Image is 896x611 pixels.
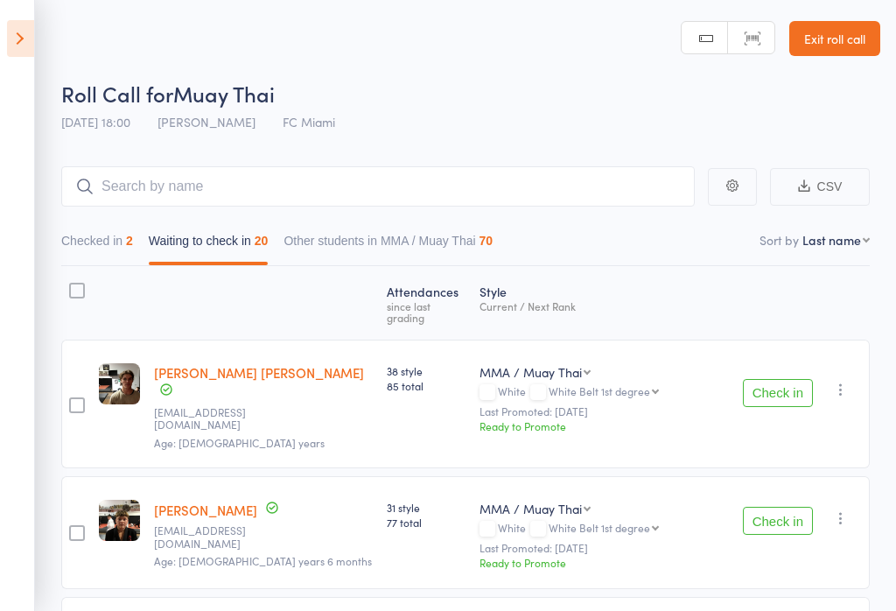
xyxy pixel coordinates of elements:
[126,234,133,248] div: 2
[479,500,582,517] div: MMA / Muay Thai
[283,113,335,130] span: FC Miami
[479,385,728,400] div: White
[154,363,364,382] a: [PERSON_NAME] [PERSON_NAME]
[549,522,650,533] div: White Belt 1st degree
[802,231,861,249] div: Last name
[743,379,813,407] button: Check in
[479,405,728,418] small: Last Promoted: [DATE]
[759,231,799,249] label: Sort by
[549,385,650,397] div: White Belt 1st degree
[479,234,493,248] div: 70
[154,435,325,450] span: Age: [DEMOGRAPHIC_DATA] years
[770,168,870,206] button: CSV
[387,363,465,378] span: 38 style
[99,363,140,404] img: image1719992657.png
[61,79,173,108] span: Roll Call for
[479,363,582,381] div: MMA / Muay Thai
[154,501,257,519] a: [PERSON_NAME]
[479,300,728,312] div: Current / Next Rank
[479,522,728,537] div: White
[149,225,269,265] button: Waiting to check in20
[61,225,133,265] button: Checked in2
[154,553,372,568] span: Age: [DEMOGRAPHIC_DATA] years 6 months
[743,507,813,535] button: Check in
[479,555,728,570] div: Ready to Promote
[255,234,269,248] div: 20
[61,113,130,130] span: [DATE] 18:00
[99,500,140,541] img: image1665559889.png
[789,21,880,56] a: Exit roll call
[479,542,728,554] small: Last Promoted: [DATE]
[387,500,465,515] span: 31 style
[387,300,465,323] div: since last grading
[380,274,472,332] div: Atten­dances
[472,274,735,332] div: Style
[157,113,255,130] span: [PERSON_NAME]
[61,166,695,207] input: Search by name
[387,378,465,393] span: 85 total
[283,225,493,265] button: Other students in MMA / Muay Thai70
[154,524,268,550] small: rosebarsallo@gmail.com
[479,418,728,433] div: Ready to Promote
[154,406,268,432] small: coenadams04@outlook.com
[387,515,465,530] span: 77 total
[173,79,275,108] span: Muay Thai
